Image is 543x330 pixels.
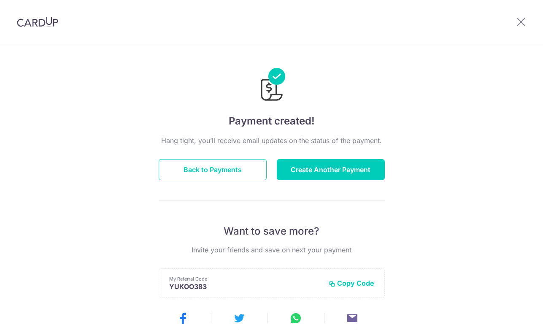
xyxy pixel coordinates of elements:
[258,68,285,103] img: Payments
[159,159,267,180] button: Back to Payments
[277,159,385,180] button: Create Another Payment
[159,135,385,146] p: Hang tight, you’ll receive email updates on the status of the payment.
[159,114,385,129] h4: Payment created!
[159,225,385,238] p: Want to save more?
[17,17,58,27] img: CardUp
[159,245,385,255] p: Invite your friends and save on next your payment
[169,276,322,282] p: My Referral Code
[169,282,322,291] p: YUKOO383
[329,279,374,287] button: Copy Code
